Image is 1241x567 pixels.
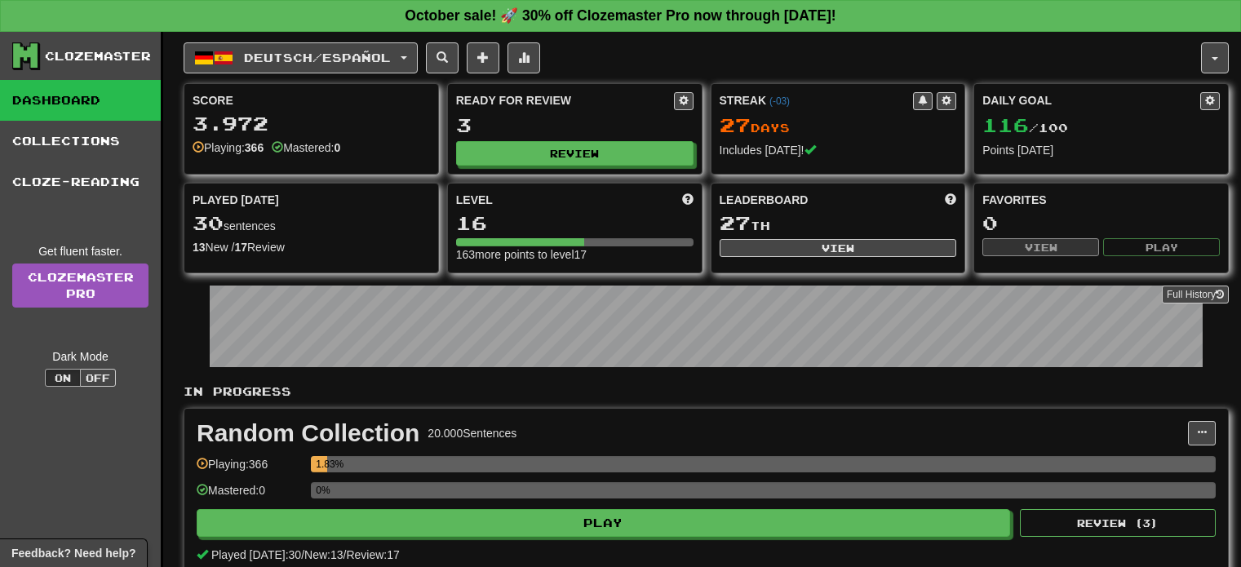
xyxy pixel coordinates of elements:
div: Ready for Review [456,92,674,109]
button: Play [197,509,1010,537]
div: Includes [DATE]! [720,142,957,158]
span: Score more points to level up [682,192,694,208]
div: 1.83% [316,456,327,472]
div: 0 [982,213,1220,233]
p: In Progress [184,383,1229,400]
a: ClozemasterPro [12,264,148,308]
div: sentences [193,213,430,234]
span: New: 13 [304,548,343,561]
div: 20.000 Sentences [428,425,516,441]
div: Streak [720,92,914,109]
button: View [982,238,1099,256]
button: Play [1103,238,1220,256]
button: View [720,239,957,257]
button: More stats [507,42,540,73]
strong: 0 [334,141,340,154]
strong: 366 [245,141,264,154]
span: 30 [193,211,224,234]
span: Deutsch / Español [244,51,391,64]
div: New / Review [193,239,430,255]
div: Points [DATE] [982,142,1220,158]
div: Playing: 366 [197,456,303,483]
div: 16 [456,213,694,233]
strong: October sale! 🚀 30% off Clozemaster Pro now through [DATE]! [405,7,835,24]
div: Daily Goal [982,92,1200,110]
span: 27 [720,211,751,234]
button: Review [456,141,694,166]
span: Leaderboard [720,192,809,208]
button: Off [80,369,116,387]
div: Mastered: [272,140,340,156]
div: Playing: [193,140,264,156]
button: Search sentences [426,42,459,73]
button: Add sentence to collection [467,42,499,73]
a: (-03) [769,95,790,107]
div: Score [193,92,430,109]
div: Day s [720,115,957,136]
span: Open feedback widget [11,545,135,561]
span: Played [DATE]: 30 [211,548,301,561]
span: 27 [720,113,751,136]
div: Random Collection [197,421,419,445]
div: Clozemaster [45,48,151,64]
span: / 100 [982,121,1068,135]
span: Played [DATE] [193,192,279,208]
span: / [301,548,304,561]
div: Mastered: 0 [197,482,303,509]
button: Full History [1162,286,1229,303]
span: Level [456,192,493,208]
div: th [720,213,957,234]
span: Review: 17 [346,548,399,561]
span: This week in points, UTC [945,192,956,208]
div: 3.972 [193,113,430,134]
div: Dark Mode [12,348,148,365]
button: On [45,369,81,387]
button: Review (3) [1020,509,1216,537]
strong: 17 [234,241,247,254]
span: / [343,548,347,561]
span: 116 [982,113,1029,136]
div: 163 more points to level 17 [456,246,694,263]
div: Favorites [982,192,1220,208]
div: 3 [456,115,694,135]
button: Deutsch/Español [184,42,418,73]
strong: 13 [193,241,206,254]
div: Get fluent faster. [12,243,148,259]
